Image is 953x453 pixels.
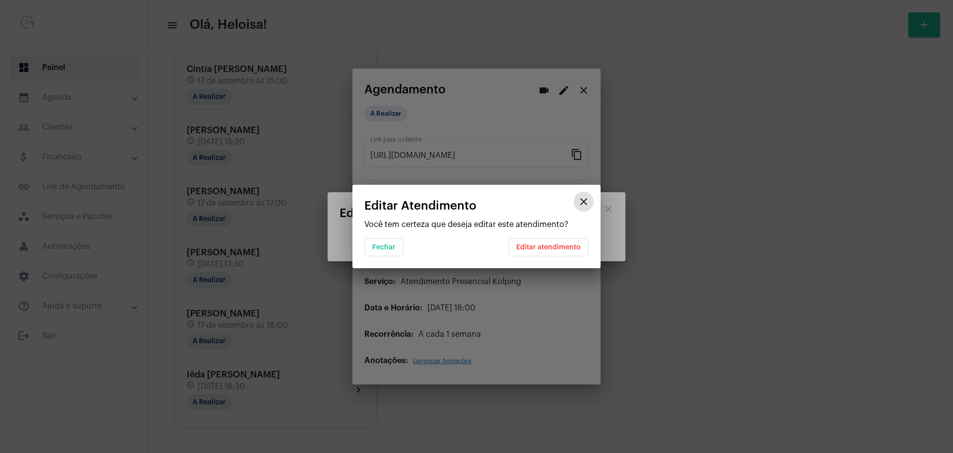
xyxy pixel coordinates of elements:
[372,244,396,251] span: Fechar
[508,238,589,256] button: Editar atendimento
[364,220,589,229] p: Você tem certeza que deseja editar este atendimento?
[364,238,404,256] button: Fechar
[364,199,476,212] span: Editar Atendimento
[578,196,590,208] mat-icon: close
[516,244,581,251] span: Editar atendimento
